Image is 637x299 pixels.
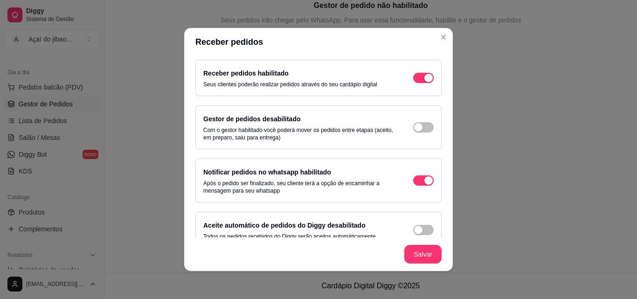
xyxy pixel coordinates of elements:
[203,222,366,229] label: Aceite automático de pedidos do Diggy desabilitado
[436,30,451,45] button: Close
[203,126,395,141] p: Com o gestor habilitado você poderá mover os pedidos entre etapas (aceito, em preparo, saiu para ...
[203,115,300,123] label: Gestor de pedidos desabilitado
[203,81,377,88] p: Seus clientes poderão realizar pedidos através do seu cardápio digital
[404,245,442,264] button: Salvar
[203,168,331,176] label: Notificar pedidos no whatsapp habilitado
[203,180,395,195] p: Após o pedido ser finalizado, seu cliente terá a opção de encaminhar a mensagem para seu whatsapp
[203,233,376,240] p: Todos os pedidos recebidos do Diggy serão aceitos automáticamente
[203,70,289,77] label: Receber pedidos habilitado
[184,28,453,56] header: Receber pedidos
